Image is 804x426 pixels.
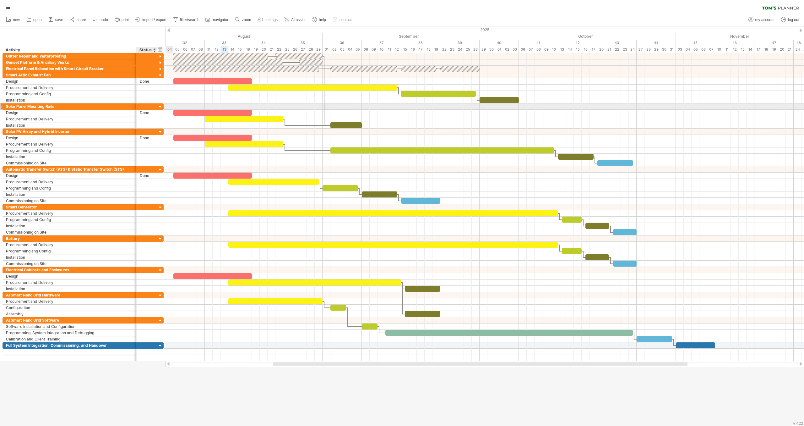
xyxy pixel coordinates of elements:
div: 41 [519,40,558,46]
div: Done [140,110,154,116]
div: Smart Attic Exhaust Fan [6,72,133,78]
div: 46 [715,40,754,46]
a: open [25,16,44,24]
div: Procurement and Delivery [6,116,133,122]
span: undo [100,18,108,22]
a: navigator [204,16,230,24]
div: Design [6,273,133,279]
div: Procurement and Delivery [6,179,133,185]
div: Programming and Config [6,91,133,97]
div: Friday, 22 August 2025 [275,46,283,53]
div: Configuration [6,305,133,311]
div: Tuesday, 14 October 2025 [566,46,574,53]
div: Monday, 20 October 2025 [597,46,605,53]
span: import / export [142,18,166,22]
div: Installation [6,97,133,103]
div: Friday, 15 August 2025 [236,46,244,53]
div: Tuesday, 21 October 2025 [605,46,613,53]
div: Friday, 31 October 2025 [668,46,676,53]
span: settings [265,18,278,22]
span: new [13,18,20,22]
div: Tuesday, 16 September 2025 [409,46,417,53]
div: Friday, 21 November 2025 [786,46,794,53]
div: Monday, 10 November 2025 [715,46,723,53]
a: new [4,16,22,24]
div: Monday, 13 October 2025 [558,46,566,53]
div: Tuesday, 30 September 2025 [487,46,495,53]
div: 34 [244,40,283,46]
div: 37 [362,40,401,46]
span: print [122,18,129,22]
div: Commissioning on Site [6,198,133,204]
div: Show Legend [792,424,802,426]
div: Smart Generator [6,204,133,210]
div: 44 [637,40,676,46]
a: help [310,16,328,24]
div: Wednesday, 3 September 2025 [338,46,346,53]
div: Design [6,110,133,116]
div: Tuesday, 11 November 2025 [723,46,731,53]
div: 38 [401,40,440,46]
div: v 422 [793,421,803,426]
div: Thursday, 30 October 2025 [660,46,668,53]
a: print [113,16,131,24]
div: Thursday, 14 August 2025 [228,46,236,53]
div: Assembly [6,311,133,317]
span: help [319,18,326,22]
div: Tuesday, 4 November 2025 [684,46,692,53]
div: Monday, 29 September 2025 [480,46,487,53]
div: Thursday, 16 October 2025 [582,46,589,53]
div: Friday, 29 August 2025 [315,46,323,53]
div: Friday, 12 September 2025 [393,46,401,53]
div: Wednesday, 20 August 2025 [260,46,268,53]
div: Gutter Repair and Waterproofing [6,53,133,59]
div: Tuesday, 5 August 2025 [173,46,181,53]
div: Thursday, 2 October 2025 [503,46,511,53]
div: Monday, 8 September 2025 [362,46,370,53]
div: 33 [205,40,244,46]
div: 32 [166,40,205,46]
div: Thursday, 21 August 2025 [268,46,275,53]
div: Wednesday, 24 September 2025 [456,46,464,53]
div: 45 [676,40,715,46]
span: log out [788,18,799,22]
div: Programming, System Integration and Debugging [6,330,133,336]
span: open [33,18,42,22]
div: Programming and Config [6,147,133,153]
div: 35 [283,40,323,46]
div: Programming ang Config [6,248,133,254]
div: 47 [754,40,794,46]
div: Thursday, 23 October 2025 [621,46,629,53]
div: Wednesday, 15 October 2025 [574,46,582,53]
div: Electrical Panel Relocation with Smart Circuit Breaker [6,66,133,72]
div: Friday, 26 September 2025 [472,46,480,53]
div: Wednesday, 22 October 2025 [613,46,621,53]
div: Wednesday, 8 October 2025 [535,46,542,53]
span: zoom [242,18,251,22]
div: Software Installation and Configuration [6,324,133,329]
div: Solar PV Array and Hybrid Inverter [6,129,133,135]
div: Monday, 22 September 2025 [440,46,448,53]
span: save [55,18,63,22]
div: Activity [6,47,133,53]
div: Design [6,78,133,84]
div: Thursday, 11 September 2025 [385,46,393,53]
a: contact [331,16,354,24]
div: Friday, 8 August 2025 [197,46,205,53]
div: Installation [6,223,133,229]
div: Tuesday, 26 August 2025 [291,46,299,53]
div: Wednesday, 17 September 2025 [417,46,425,53]
div: Thursday, 25 September 2025 [464,46,472,53]
div: Wednesday, 1 October 2025 [495,46,503,53]
div: August 2025 [158,33,323,40]
div: 39 [440,40,480,46]
div: 36 [323,40,362,46]
div: Genset Platform & Ancillary Works [6,59,133,65]
div: Monday, 15 September 2025 [401,46,409,53]
div: Programming and Config [6,185,133,191]
span: navigator [213,18,228,22]
span: share [77,18,86,22]
div: Tuesday, 2 September 2025 [330,46,338,53]
div: Thursday, 13 November 2025 [739,46,747,53]
span: contact [340,18,352,22]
